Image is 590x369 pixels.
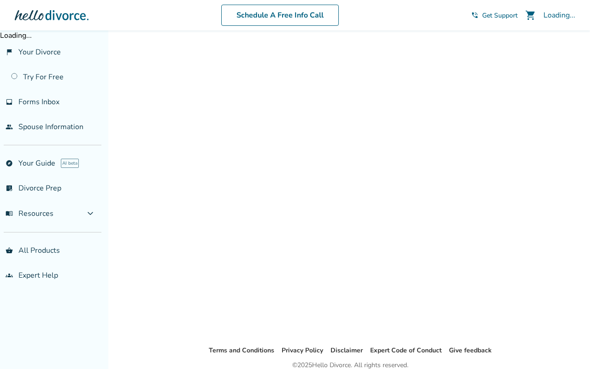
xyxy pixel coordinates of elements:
span: phone_in_talk [471,12,478,19]
span: menu_book [6,210,13,217]
span: people [6,123,13,131]
span: groups [6,272,13,279]
a: Privacy Policy [282,346,323,355]
span: Get Support [482,11,518,20]
span: AI beta [61,159,79,168]
li: Give feedback [449,345,492,356]
span: flag_2 [6,48,13,56]
span: shopping_cart [525,10,536,21]
li: Disclaimer [330,345,363,356]
a: Terms and Conditions [209,346,274,355]
span: list_alt_check [6,184,13,192]
div: Loading... [543,10,575,20]
span: Forms Inbox [18,97,59,107]
span: explore [6,160,13,167]
span: shopping_basket [6,247,13,254]
a: Expert Code of Conduct [370,346,442,355]
a: Schedule A Free Info Call [221,5,339,26]
span: expand_more [85,208,96,219]
span: inbox [6,98,13,106]
a: phone_in_talkGet Support [471,11,518,20]
span: Resources [6,208,53,219]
